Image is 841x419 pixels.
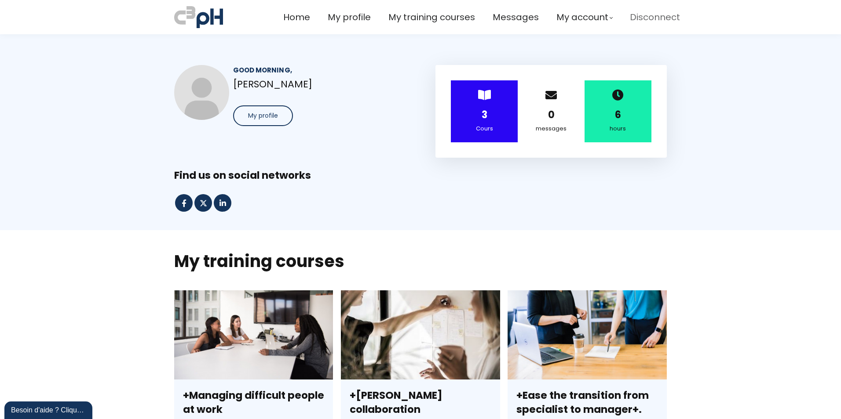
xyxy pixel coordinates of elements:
[630,10,680,25] a: Disconnect
[233,76,406,92] p: [PERSON_NAME]
[482,108,487,122] strong: 3
[233,65,406,75] div: Good morning,
[174,169,667,182] div: Find us on social networks
[615,108,621,122] strong: 6
[248,111,278,120] span: My profile
[462,124,507,134] div: Cours
[548,108,555,122] strong: 0
[596,124,640,134] div: hours
[174,65,229,120] img: 6812006b8ad324ff290333b4.jpg
[328,10,371,25] a: My profile
[556,10,608,25] span: My account
[4,400,94,419] iframe: chat widget
[451,80,518,142] div: >
[174,4,223,30] img: a70bc7685e0efc0bd0b04b3506828469.jpeg
[388,10,475,25] a: My training courses
[493,10,539,25] a: Messages
[529,124,574,134] div: messages
[174,250,667,272] h2: My training courses
[283,10,310,25] a: Home
[233,105,293,126] button: My profile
